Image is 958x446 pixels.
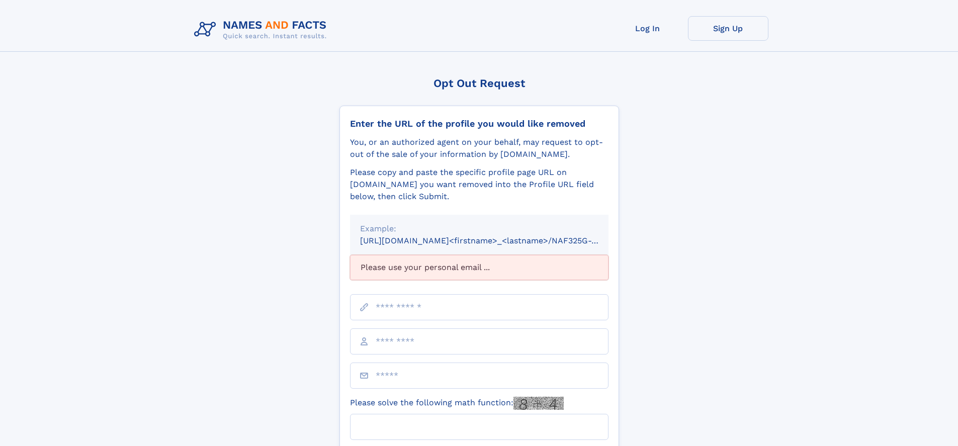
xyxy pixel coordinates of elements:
div: Enter the URL of the profile you would like removed [350,118,608,129]
small: [URL][DOMAIN_NAME]<firstname>_<lastname>/NAF325G-xxxxxxxx [360,236,628,245]
div: Please copy and paste the specific profile page URL on [DOMAIN_NAME] you want removed into the Pr... [350,166,608,203]
img: Logo Names and Facts [190,16,335,43]
label: Please solve the following math function: [350,397,564,410]
div: Please use your personal email ... [350,255,608,280]
div: You, or an authorized agent on your behalf, may request to opt-out of the sale of your informatio... [350,136,608,160]
a: Log In [607,16,688,41]
div: Example: [360,223,598,235]
a: Sign Up [688,16,768,41]
div: Opt Out Request [339,77,619,90]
